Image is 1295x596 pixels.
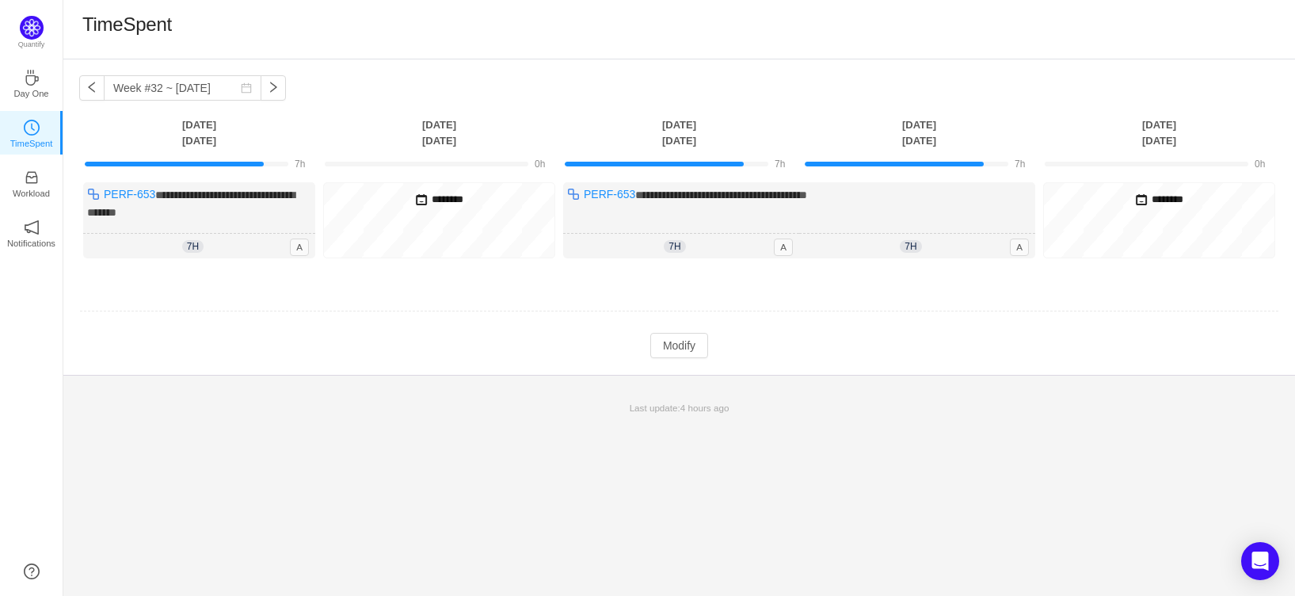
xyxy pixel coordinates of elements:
i: icon: calendar [241,82,252,94]
a: icon: question-circle [24,564,40,579]
span: 0h [1255,159,1265,170]
span: Last update: [630,403,729,413]
h1: TimeSpent [82,13,172,36]
p: Quantify [18,40,45,51]
span: 7h [1015,159,1025,170]
a: PERF-653 [584,188,635,201]
img: 10316 [87,188,100,201]
span: A [290,239,309,256]
span: 7h [182,240,204,253]
a: icon: inboxWorkload [24,174,40,190]
th: [DATE] [DATE] [559,117,799,149]
a: icon: clock-circleTimeSpent [24,124,40,140]
span: 7h [900,240,921,253]
span: 0h [535,159,545,170]
a: icon: notificationNotifications [24,224,40,240]
button: Modify [650,333,708,358]
span: 7h [664,240,685,253]
span: 4 hours ago [680,403,729,413]
i: icon: inbox [24,170,40,185]
a: icon: coffeeDay One [24,74,40,90]
p: Day One [13,86,48,101]
th: [DATE] [DATE] [1039,117,1279,149]
img: Quantify [20,16,44,40]
span: 7h [295,159,305,170]
i: icon: notification [24,220,40,235]
p: TimeSpent [10,136,53,151]
th: [DATE] [DATE] [79,117,319,149]
p: Workload [13,186,50,201]
span: A [774,239,793,256]
button: icon: left [79,75,105,101]
th: [DATE] [DATE] [319,117,559,149]
i: icon: coffee [24,70,40,86]
span: 7h [775,159,785,170]
a: PERF-653 [104,188,155,201]
p: Notifications [7,236,55,250]
i: icon: clock-circle [24,120,40,136]
span: A [1010,239,1029,256]
th: [DATE] [DATE] [799,117,1039,149]
button: icon: right [261,75,286,101]
img: 10316 [567,188,580,201]
input: Select a week [104,75,261,101]
div: Open Intercom Messenger [1241,542,1279,580]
